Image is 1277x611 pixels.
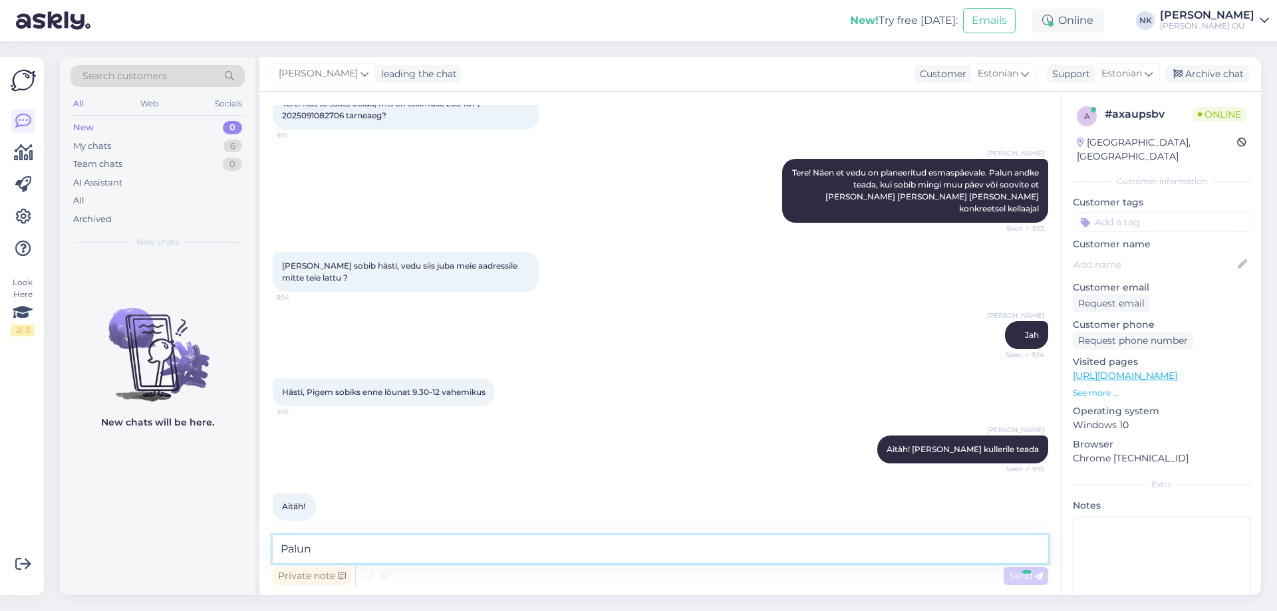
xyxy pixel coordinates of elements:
[850,14,879,27] b: New!
[887,444,1039,454] span: Aitäh! [PERSON_NAME] kullerile teada
[11,277,35,336] div: Look Here
[1073,418,1250,432] p: Windows 10
[1073,332,1193,350] div: Request phone number
[73,140,111,153] div: My chats
[282,501,305,511] span: Aitäh!
[915,67,966,81] div: Customer
[1160,21,1254,31] div: [PERSON_NAME] OÜ
[963,8,1016,33] button: Emails
[223,140,242,153] div: 6
[11,324,35,336] div: 2 / 3
[1073,355,1250,369] p: Visited pages
[1101,66,1142,81] span: Estonian
[850,13,958,29] div: Try free [DATE]:
[277,293,327,303] span: 9:14
[1105,106,1193,122] div: # axaupsbv
[1193,107,1246,122] span: Online
[1025,330,1039,340] span: Jah
[73,121,94,134] div: New
[1073,176,1250,187] div: Customer information
[978,66,1018,81] span: Estonian
[277,407,327,417] span: 9:15
[71,95,86,112] div: All
[1073,437,1250,451] p: Browser
[987,310,1044,320] span: [PERSON_NAME]
[1160,10,1269,31] a: [PERSON_NAME][PERSON_NAME] OÜ
[282,387,486,397] span: Hästi, Pigem sobiks enne lõunat 9.30-12 vahemikus
[1073,195,1250,209] p: Customer tags
[1165,65,1249,83] div: Archive chat
[138,95,161,112] div: Web
[1073,257,1235,272] input: Add name
[994,223,1044,233] span: Seen ✓ 9:13
[11,68,36,93] img: Askly Logo
[73,158,122,171] div: Team chats
[1160,10,1254,21] div: [PERSON_NAME]
[1073,499,1250,513] p: Notes
[73,194,84,207] div: All
[279,66,358,81] span: [PERSON_NAME]
[376,67,457,81] div: leading the chat
[1073,237,1250,251] p: Customer name
[82,69,167,83] span: Search customers
[1073,295,1150,312] div: Request email
[1084,111,1090,121] span: a
[277,130,327,140] span: 9:11
[1073,318,1250,332] p: Customer phone
[223,158,242,171] div: 0
[101,416,214,429] p: New chats will be here.
[1073,212,1250,232] input: Add a tag
[994,350,1044,360] span: Seen ✓ 9:14
[1136,11,1155,30] div: NK
[277,521,327,531] span: 9:17
[1073,404,1250,418] p: Operating system
[73,213,112,226] div: Archived
[987,425,1044,435] span: [PERSON_NAME]
[1073,451,1250,465] p: Chrome [TECHNICAL_ID]
[1073,387,1250,399] p: See more ...
[212,95,245,112] div: Socials
[1073,479,1250,491] div: Extra
[223,121,242,134] div: 0
[73,176,122,189] div: AI Assistant
[1073,281,1250,295] p: Customer email
[1032,9,1104,33] div: Online
[60,284,255,404] img: No chats
[994,464,1044,474] span: Seen ✓ 9:15
[792,168,1041,213] span: Tere! Näen et vedu on planeeritud esmaspäevale. Palun andke teada, kui sobib mingi muu päev või s...
[1047,67,1090,81] div: Support
[1077,136,1237,164] div: [GEOGRAPHIC_DATA], [GEOGRAPHIC_DATA]
[282,261,519,283] span: [PERSON_NAME] sobib hästi, vedu siis juba meie aadressile mitte teie lattu ?
[987,148,1044,158] span: [PERSON_NAME]
[1073,370,1177,382] a: [URL][DOMAIN_NAME]
[136,236,179,248] span: New chats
